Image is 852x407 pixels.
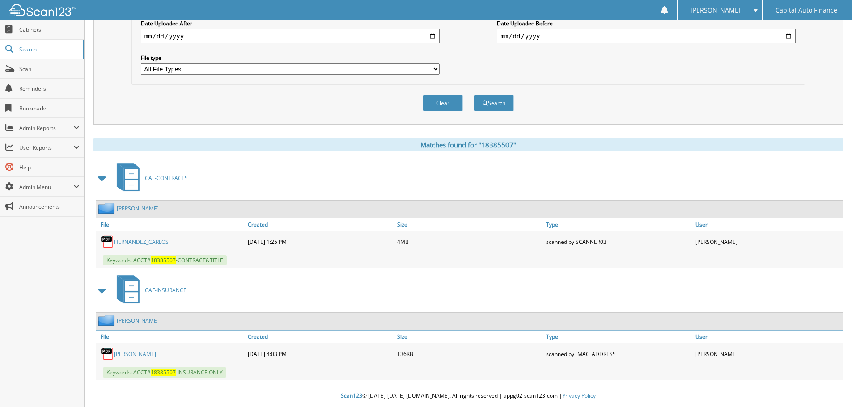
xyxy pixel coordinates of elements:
span: Keywords: ACCT# -INSURANCE ONLY [103,367,226,378]
a: File [96,331,246,343]
a: File [96,218,246,231]
a: Size [395,218,544,231]
span: User Reports [19,144,73,151]
iframe: Chat Widget [807,364,852,407]
label: Date Uploaded After [141,20,440,27]
span: [PERSON_NAME] [691,8,741,13]
button: Clear [423,95,463,111]
span: Search [19,46,78,53]
a: Privacy Policy [562,392,596,399]
img: scan123-logo-white.svg [9,4,76,16]
div: scanned by SCANNER03 [544,233,693,251]
span: Help [19,164,80,171]
span: 18385507 [151,256,176,264]
button: Search [474,95,514,111]
div: 136KB [395,345,544,363]
div: © [DATE]-[DATE] [DOMAIN_NAME]. All rights reserved | appg02-scan123-com | [85,385,852,407]
label: Date Uploaded Before [497,20,796,27]
span: CAF-INSURANCE [145,286,187,294]
a: Created [246,218,395,231]
img: folder2.png [98,315,117,326]
span: Announcements [19,203,80,210]
div: Matches found for "18385507" [93,138,843,151]
a: HERNANDEZ_CARLOS [114,238,169,246]
span: Scan123 [341,392,362,399]
span: Keywords: ACCT# -CONTRACT&TITLE [103,255,227,265]
a: Created [246,331,395,343]
span: Bookmarks [19,105,80,112]
div: 4MB [395,233,544,251]
a: [PERSON_NAME] [117,317,159,324]
span: Cabinets [19,26,80,34]
span: Admin Reports [19,124,73,132]
span: CAF-CONTRACTS [145,174,188,182]
a: Type [544,218,693,231]
a: CAF-CONTRACTS [111,160,188,196]
a: [PERSON_NAME] [117,205,159,212]
a: [PERSON_NAME] [114,350,156,358]
input: end [497,29,796,43]
div: [PERSON_NAME] [693,345,843,363]
span: Scan [19,65,80,73]
a: Size [395,331,544,343]
span: 18385507 [151,369,176,376]
span: Reminders [19,85,80,92]
img: folder2.png [98,203,117,214]
span: Admin Menu [19,183,73,191]
img: PDF.png [101,235,114,248]
div: [DATE] 4:03 PM [246,345,395,363]
a: User [693,218,843,231]
div: scanned by [MAC_ADDRESS] [544,345,693,363]
input: start [141,29,440,43]
div: [DATE] 1:25 PM [246,233,395,251]
label: File type [141,54,440,62]
a: CAF-INSURANCE [111,273,187,308]
a: User [693,331,843,343]
div: [PERSON_NAME] [693,233,843,251]
img: PDF.png [101,347,114,361]
span: Capital Auto Finance [776,8,837,13]
a: Type [544,331,693,343]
